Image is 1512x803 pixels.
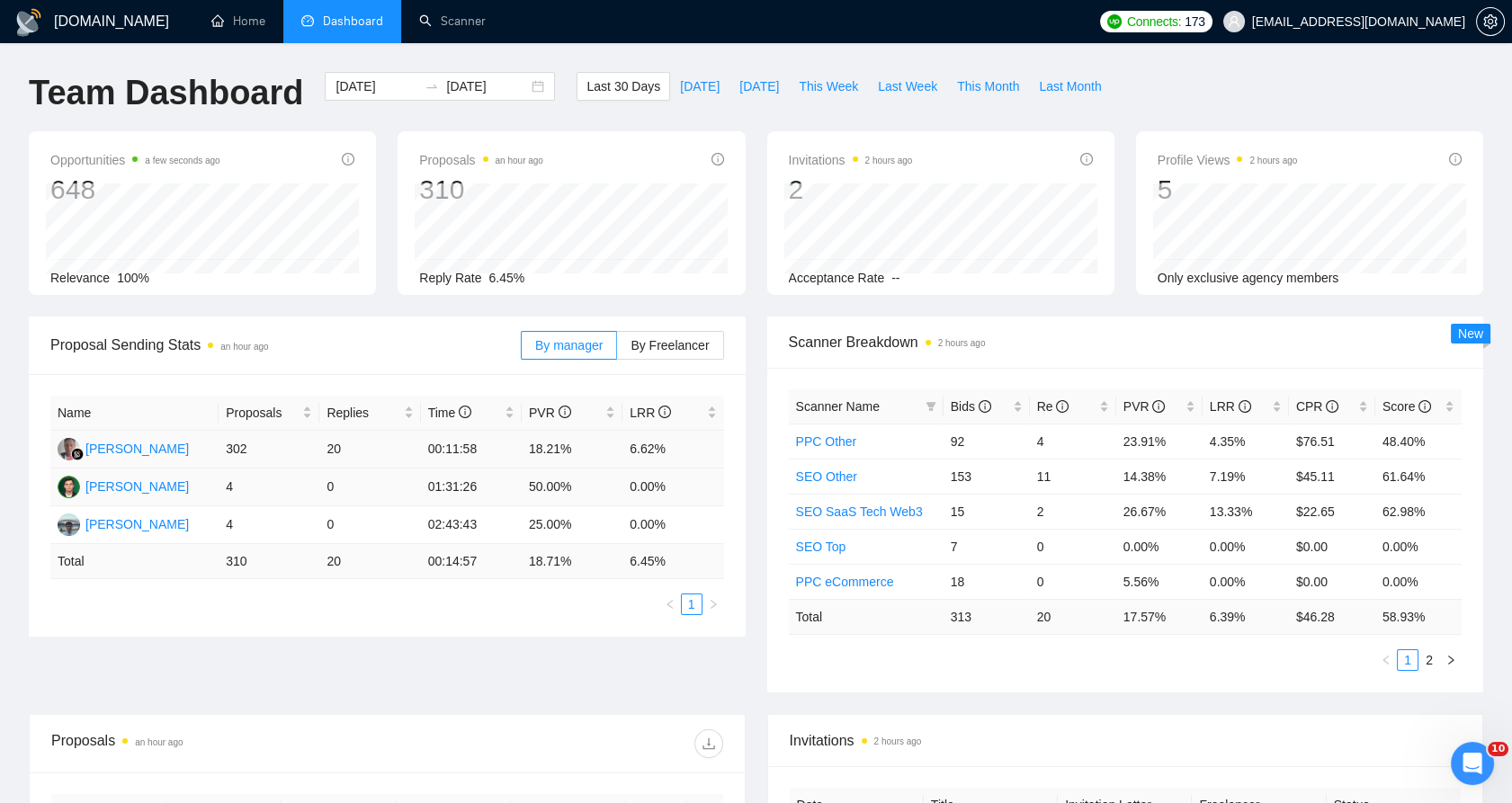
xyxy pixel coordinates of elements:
[428,406,471,420] span: Time
[659,593,681,615] li: Previous Page
[421,468,522,506] td: 01:31:26
[659,593,681,615] button: left
[459,406,471,418] span: info-circle
[1249,156,1297,165] time: 2 hours ago
[944,529,1030,564] td: 7
[1382,399,1431,414] span: Score
[323,13,383,29] span: Dashboard
[71,448,84,460] img: gigradar-bm.png
[14,8,43,37] img: logo
[50,149,220,171] span: Opportunities
[1056,400,1069,413] span: info-circle
[425,79,439,94] span: to
[1116,424,1203,459] td: 23.91%
[729,72,789,101] button: [DATE]
[1289,424,1375,459] td: $76.51
[926,401,936,412] span: filter
[50,173,220,207] div: 648
[865,156,913,165] time: 2 hours ago
[327,403,399,423] span: Replies
[58,513,80,536] img: YM
[135,737,183,747] time: an hour ago
[419,13,486,29] a: searchScanner
[1037,399,1069,414] span: Re
[319,396,420,431] th: Replies
[1440,649,1462,671] button: right
[1123,399,1166,414] span: PVR
[58,516,189,531] a: YM[PERSON_NAME]
[789,72,868,101] button: This Week
[419,271,481,285] span: Reply Rate
[342,153,354,165] span: info-circle
[489,271,525,285] span: 6.45%
[1116,529,1203,564] td: 0.00%
[1375,649,1397,671] button: left
[319,468,420,506] td: 0
[622,506,723,544] td: 0.00%
[796,575,894,589] a: PPC eCommerce
[58,441,189,455] a: WW[PERSON_NAME]
[522,468,622,506] td: 50.00%
[739,76,779,96] span: [DATE]
[1445,655,1456,665] span: right
[1029,72,1111,101] button: Last Month
[419,149,543,171] span: Proposals
[1158,173,1298,207] div: 5
[1030,564,1116,599] td: 0
[944,564,1030,599] td: 18
[145,156,219,165] time: a few seconds ago
[1289,529,1375,564] td: $0.00
[1375,424,1462,459] td: 48.40%
[1152,400,1165,413] span: info-circle
[1030,424,1116,459] td: 4
[1203,529,1289,564] td: 0.00%
[702,593,724,615] li: Next Page
[85,477,189,496] div: [PERSON_NAME]
[922,393,940,420] span: filter
[1375,494,1462,529] td: 62.98%
[1203,599,1289,634] td: 6.39 %
[944,599,1030,634] td: 313
[711,153,724,165] span: info-circle
[1289,494,1375,529] td: $22.65
[682,594,702,614] a: 1
[421,544,522,579] td: 00:14:57
[220,342,268,352] time: an hour ago
[1030,459,1116,494] td: 11
[211,13,265,29] a: homeHome
[796,469,857,484] a: SEO Other
[1203,494,1289,529] td: 13.33%
[944,424,1030,459] td: 92
[868,72,947,101] button: Last Week
[522,544,622,579] td: 18.71 %
[117,271,149,285] span: 100%
[622,544,723,579] td: 6.45 %
[938,338,986,348] time: 2 hours ago
[874,736,922,746] time: 2 hours ago
[1107,14,1122,29] img: upwork-logo.png
[1375,459,1462,494] td: 61.64%
[58,478,189,493] a: MS[PERSON_NAME]
[1440,649,1462,671] li: Next Page
[631,338,709,352] span: By Freelancer
[1418,400,1431,413] span: info-circle
[1476,7,1505,36] button: setting
[694,729,723,758] button: download
[425,79,439,94] span: swap-right
[1375,649,1397,671] li: Previous Page
[665,599,675,610] span: left
[878,76,937,96] span: Last Week
[219,431,319,468] td: 302
[1375,529,1462,564] td: 0.00%
[1375,564,1462,599] td: 0.00%
[586,76,660,96] span: Last 30 Days
[226,403,299,423] span: Proposals
[1116,459,1203,494] td: 14.38%
[1039,76,1101,96] span: Last Month
[1228,15,1240,28] span: user
[1476,14,1505,29] a: setting
[944,459,1030,494] td: 153
[85,439,189,459] div: [PERSON_NAME]
[796,504,923,519] a: SEO SaaS Tech Web3
[1203,424,1289,459] td: 4.35%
